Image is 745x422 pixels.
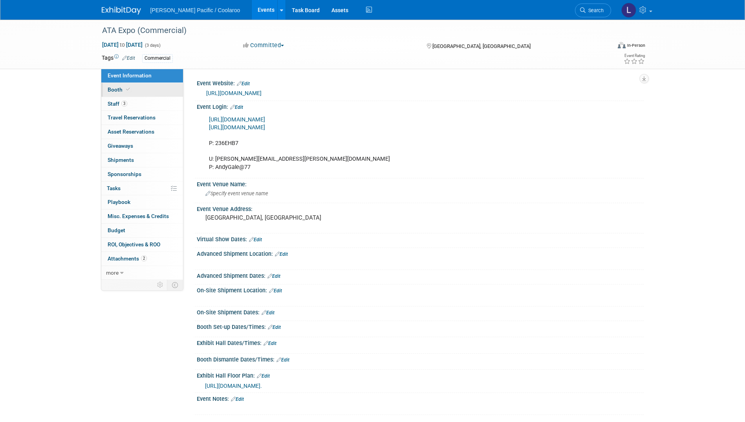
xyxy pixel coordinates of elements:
button: Committed [240,41,287,50]
span: 3 [121,101,127,106]
a: [URL][DOMAIN_NAME] [209,124,265,131]
a: Misc. Expenses & Credits [101,209,183,223]
a: Attachments2 [101,252,183,266]
span: Budget [108,227,125,233]
div: Event Login: [197,101,644,111]
div: Commercial [142,54,173,62]
div: Event Venue Name: [197,178,644,188]
a: Edit [276,357,289,363]
div: Exhibit Hall Floor Plan: [197,370,644,380]
td: Personalize Event Tab Strip [154,280,167,290]
span: Shipments [108,157,134,163]
a: [URL][DOMAIN_NAME] [209,116,265,123]
a: Staff3 [101,97,183,111]
span: to [119,42,126,48]
span: Asset Reservations [108,128,154,135]
a: Edit [275,251,288,257]
span: Event Information [108,72,152,79]
a: Edit [257,373,270,379]
a: Edit [269,288,282,294]
a: Budget [101,224,183,237]
a: Edit [264,341,276,346]
span: Misc. Expenses & Credits [108,213,169,219]
span: [GEOGRAPHIC_DATA], [GEOGRAPHIC_DATA] [432,43,531,49]
span: Specify event venue name [205,191,268,196]
a: Giveaways [101,139,183,153]
img: ExhibitDay [102,7,141,15]
span: Travel Reservations [108,114,156,121]
div: Exhibit Hall Dates/Times: [197,337,644,347]
a: ROI, Objectives & ROO [101,238,183,251]
span: Playbook [108,199,130,205]
span: Booth [108,86,132,93]
span: Sponsorships [108,171,141,177]
span: Giveaways [108,143,133,149]
img: Format-Inperson.png [618,42,626,48]
td: Toggle Event Tabs [167,280,183,290]
a: Shipments [101,153,183,167]
div: Advanced Shipment Dates: [197,270,644,280]
div: Event Notes: [197,393,644,403]
a: Booth [101,83,183,97]
a: Edit [122,55,135,61]
div: In-Person [627,42,645,48]
div: On-Site Shipment Location: [197,284,644,295]
div: Advanced Shipment Location: [197,248,644,258]
a: Playbook [101,195,183,209]
span: Search [586,7,604,13]
a: [URL][DOMAIN_NAME] [206,90,262,96]
div: On-Site Shipment Dates: [197,306,644,317]
div: Event Rating [624,54,645,58]
a: Edit [231,396,244,402]
span: Tasks [107,185,121,191]
div: Booth Set-up Dates/Times: [197,321,644,331]
a: Edit [262,310,275,316]
td: Tags [102,54,135,63]
span: [DATE] [DATE] [102,41,143,48]
span: (3 days) [144,43,161,48]
div: Event Website: [197,77,644,88]
span: ROI, Objectives & ROO [108,241,160,248]
a: more [101,266,183,280]
span: more [106,270,119,276]
a: Edit [237,81,250,86]
div: Booth Dismantle Dates/Times: [197,354,644,364]
a: Edit [249,237,262,242]
pre: [GEOGRAPHIC_DATA], [GEOGRAPHIC_DATA] [205,214,374,221]
a: Event Information [101,69,183,83]
a: Sponsorships [101,167,183,181]
span: [PERSON_NAME] Pacific / Coolaroo [150,7,240,13]
div: ATA Expo (Commercial) [99,24,599,38]
div: Event Venue Address: [197,203,644,213]
i: Booth reservation complete [126,87,130,92]
div: Virtual Show Dates: [197,233,644,244]
a: Travel Reservations [101,111,183,125]
div: Event Format [565,41,646,53]
a: Tasks [101,182,183,195]
span: Staff [108,101,127,107]
img: Lindsay Yontz [621,3,636,18]
span: Attachments [108,255,147,262]
a: Search [575,4,611,17]
a: Edit [230,105,243,110]
a: Edit [267,273,280,279]
a: Asset Reservations [101,125,183,139]
a: [URL][DOMAIN_NAME]. [205,383,262,389]
span: 2 [141,255,147,261]
a: Edit [268,325,281,330]
div: P: 236EHB7 U: [PERSON_NAME][EMAIL_ADDRESS][PERSON_NAME][DOMAIN_NAME] P: AndyGale@77 [203,112,557,175]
